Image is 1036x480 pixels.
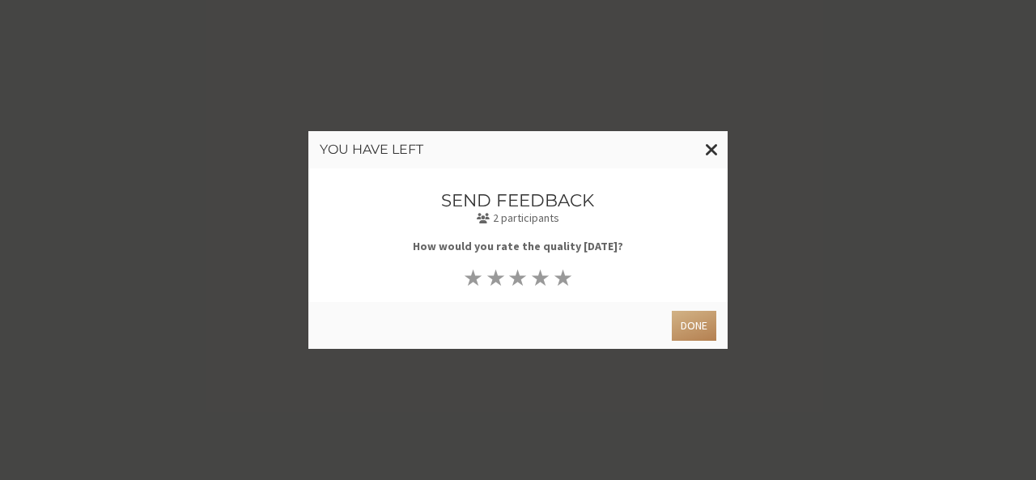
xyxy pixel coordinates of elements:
button: ★ [462,266,485,289]
button: ★ [484,266,507,289]
button: ★ [529,266,552,289]
b: How would you rate the quality [DATE]? [413,239,623,253]
button: ★ [507,266,529,289]
button: Done [672,311,716,341]
h3: You have left [320,142,716,157]
button: ★ [552,266,575,289]
button: Close modal [696,131,728,168]
p: 2 participants [363,210,673,227]
h3: Send feedback [363,191,673,210]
